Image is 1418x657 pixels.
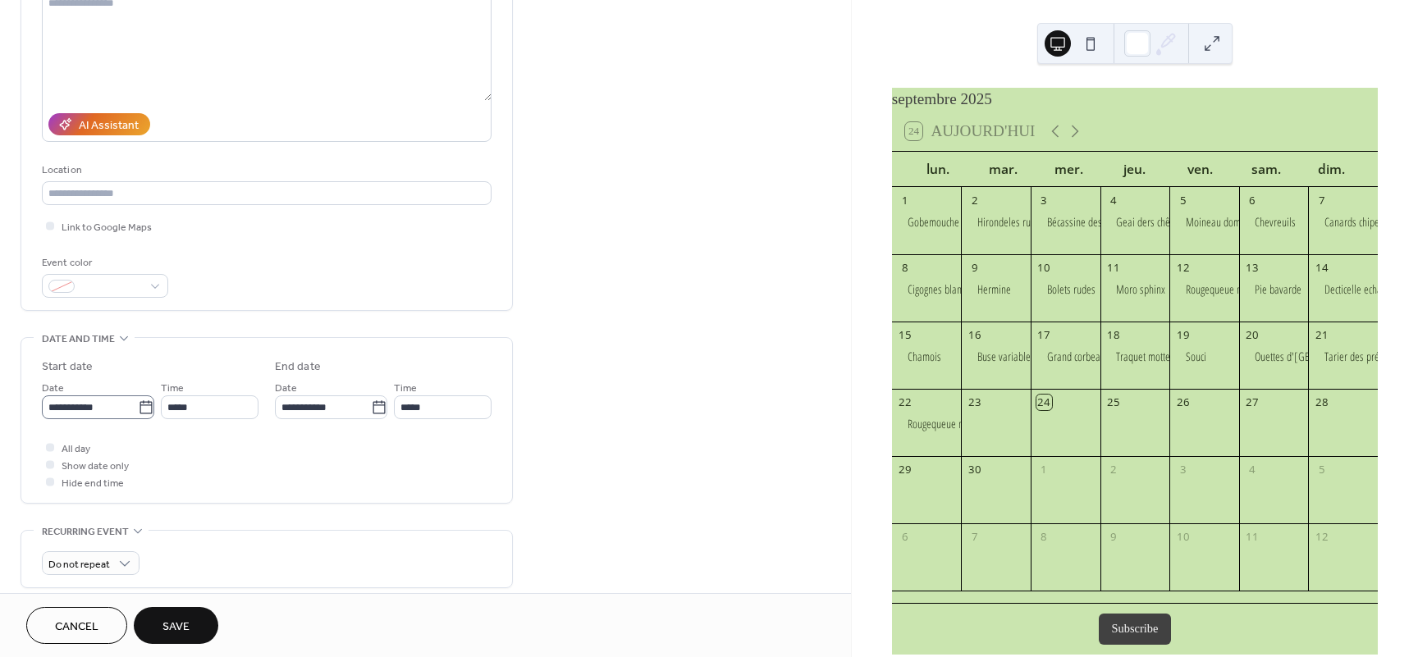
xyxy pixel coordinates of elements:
div: Hermine [977,281,1011,298]
div: 6 [1245,193,1260,208]
div: 4 [1245,463,1260,477]
div: mer. [1036,152,1102,187]
div: 19 [1175,327,1190,342]
div: ven. [1168,152,1233,187]
div: 9 [967,260,982,275]
div: Start date [42,358,93,376]
span: Show date only [62,458,129,475]
div: Moineau domestique [1169,214,1239,230]
div: Buse variable [977,349,1031,365]
div: AI Assistant [79,117,139,135]
span: Cancel [55,618,98,636]
div: 18 [1106,327,1121,342]
div: Cigognes blanches [892,281,962,298]
div: 24 [1036,395,1051,409]
div: septembre 2025 [892,88,1378,112]
div: 9 [1106,530,1121,545]
div: End date [275,358,321,376]
div: sam. [1233,152,1299,187]
div: Moro sphinx [1100,281,1170,298]
div: Geai ders chênes [1100,214,1170,230]
div: 20 [1245,327,1260,342]
div: 11 [1106,260,1121,275]
div: 1 [898,193,913,208]
div: 23 [967,395,982,409]
div: Tarier des prés [1308,349,1378,365]
div: 8 [1036,530,1051,545]
div: 29 [898,463,913,477]
div: Tarier des prés [1324,349,1384,365]
div: Bécassine des marais [1047,214,1132,230]
div: 8 [898,260,913,275]
div: Event color [42,254,165,271]
span: Date and time [42,331,115,348]
div: 15 [898,327,913,342]
div: 26 [1175,395,1190,409]
div: Grand corbeau [1047,349,1105,365]
div: Grand corbeau [1031,349,1100,365]
div: Ouettes d'[GEOGRAPHIC_DATA] [1255,349,1379,365]
div: jeu. [1102,152,1168,187]
div: 11 [1245,530,1260,545]
div: Chamois [908,349,941,365]
div: Canards chipeaux [1308,214,1378,230]
div: 25 [1106,395,1121,409]
span: Recurring event [42,523,129,541]
div: Chamois [892,349,962,365]
div: 2 [1106,463,1121,477]
div: Rougequeue noir [1169,281,1239,298]
div: Geai ders chênes [1116,214,1184,230]
button: AI Assistant [48,113,150,135]
div: 27 [1245,395,1260,409]
span: All day [62,440,90,458]
div: 28 [1315,395,1329,409]
div: 7 [1315,193,1329,208]
div: Chevreuils [1255,214,1296,230]
div: lun. [905,152,971,187]
div: 10 [1036,260,1051,275]
span: Save [162,618,190,636]
div: Traquet motteux [1100,349,1170,365]
span: Time [161,380,184,397]
div: Moineau domestique [1186,214,1269,230]
div: mar. [971,152,1036,187]
div: Canards chipeaux [1324,214,1393,230]
div: Rougequeue noir [892,416,962,432]
div: Bolets rudes [1031,281,1100,298]
div: Traquet motteux [1116,349,1179,365]
div: Pie bavarde [1255,281,1301,298]
div: Bécassine des marais [1031,214,1100,230]
div: Cigognes blanches [908,281,979,298]
div: Decticelle echassière [1324,281,1406,298]
div: Gobemouche noir [892,214,962,230]
div: Souci [1186,349,1206,365]
div: 7 [967,530,982,545]
span: Hide end time [62,475,124,492]
div: Chevreuils [1239,214,1309,230]
span: Link to Google Maps [62,219,152,236]
div: Hirondeles rustiques [961,214,1031,230]
div: Buse variable [961,349,1031,365]
div: 4 [1106,193,1121,208]
div: Hermine [961,281,1031,298]
div: 5 [1175,193,1190,208]
div: 21 [1315,327,1329,342]
div: 22 [898,395,913,409]
button: Subscribe [1099,614,1172,645]
span: Date [42,380,64,397]
div: 5 [1315,463,1329,477]
button: Save [134,607,218,644]
div: 17 [1036,327,1051,342]
div: 12 [1175,260,1190,275]
div: 16 [967,327,982,342]
span: Time [394,380,417,397]
span: Date [275,380,297,397]
div: 6 [898,530,913,545]
span: Do not repeat [48,555,110,574]
div: 10 [1175,530,1190,545]
div: 12 [1315,530,1329,545]
div: Location [42,162,488,179]
div: 14 [1315,260,1329,275]
div: Rougequeue noir [1186,281,1252,298]
a: Cancel [26,607,127,644]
